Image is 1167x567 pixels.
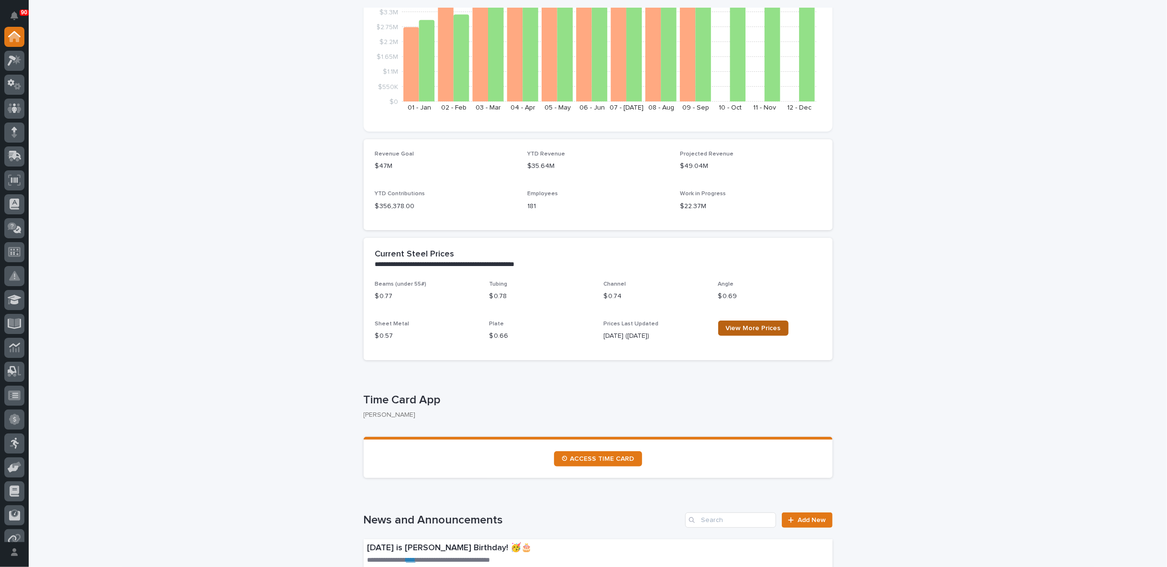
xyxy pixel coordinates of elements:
p: $47M [375,161,516,171]
text: 05 - May [544,104,570,111]
tspan: $550K [378,84,398,90]
p: $22.37M [680,201,821,211]
span: Work in Progress [680,191,726,197]
span: Channel [604,281,626,287]
span: YTD Revenue [527,151,565,157]
span: Angle [718,281,734,287]
span: Revenue Goal [375,151,414,157]
p: $ 0.57 [375,331,478,341]
text: 07 - [DATE] [610,104,644,111]
text: 11 - Nov [753,104,776,111]
span: Projected Revenue [680,151,734,157]
tspan: $1.65M [377,54,398,61]
p: $ 0.78 [489,291,592,301]
p: [PERSON_NAME] [364,411,825,419]
h2: Current Steel Prices [375,249,455,260]
tspan: $3.3M [379,9,398,16]
a: Add New [782,512,832,528]
text: 08 - Aug [648,104,674,111]
span: Beams (under 55#) [375,281,427,287]
p: 90 [21,9,27,16]
span: Plate [489,321,504,327]
button: Notifications [4,6,24,26]
span: Employees [527,191,558,197]
p: $ 356,378.00 [375,201,516,211]
p: [DATE] is [PERSON_NAME] Birthday! 🥳🎂 [367,543,688,554]
p: 181 [527,201,668,211]
text: 02 - Feb [441,104,467,111]
tspan: $1.1M [383,69,398,76]
a: View More Prices [718,321,789,336]
p: [DATE] ([DATE]) [604,331,707,341]
span: Tubing [489,281,508,287]
p: $49.04M [680,161,821,171]
p: Time Card App [364,393,829,407]
tspan: $0 [389,99,398,105]
span: View More Prices [726,325,781,332]
text: 01 - Jan [407,104,431,111]
span: Add New [798,517,826,523]
span: Prices Last Updated [604,321,659,327]
p: $ 0.77 [375,291,478,301]
text: 10 - Oct [719,104,742,111]
tspan: $2.75M [376,24,398,31]
text: 09 - Sep [682,104,709,111]
span: ⏲ ACCESS TIME CARD [562,456,634,462]
tspan: $2.2M [379,39,398,45]
input: Search [685,512,776,528]
span: Sheet Metal [375,321,410,327]
div: Notifications90 [12,11,24,27]
text: 12 - Dec [787,104,811,111]
p: $ 0.66 [489,331,592,341]
p: $ 0.74 [604,291,707,301]
h1: News and Announcements [364,513,682,527]
text: 04 - Apr [511,104,535,111]
span: YTD Contributions [375,191,425,197]
text: 03 - Mar [476,104,501,111]
p: $ 0.69 [718,291,821,301]
text: 06 - Jun [579,104,604,111]
a: ⏲ ACCESS TIME CARD [554,451,642,467]
p: $35.64M [527,161,668,171]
